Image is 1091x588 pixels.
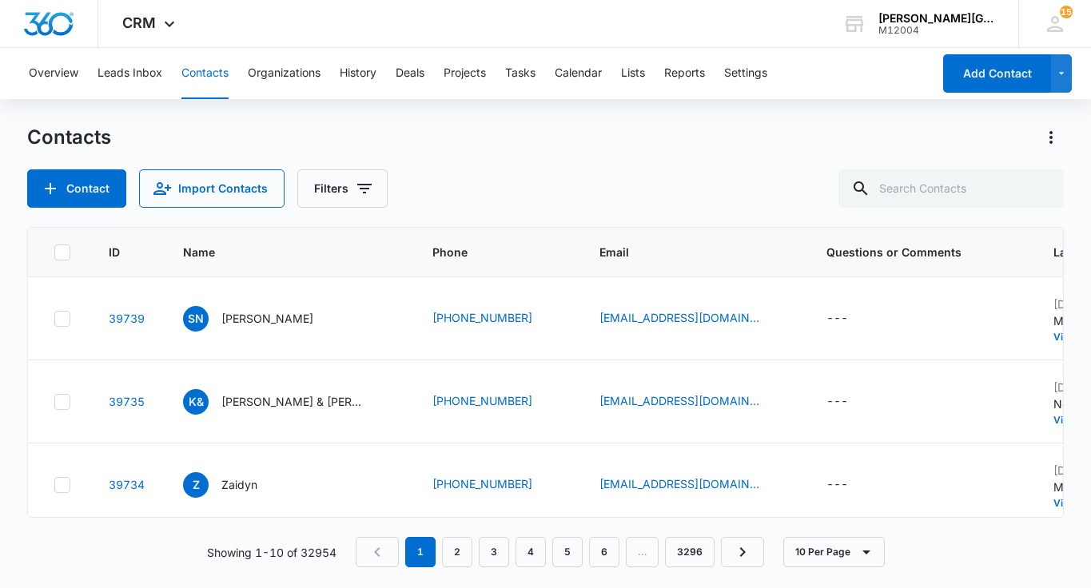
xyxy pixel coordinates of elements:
span: SN [183,306,209,332]
a: [PHONE_NUMBER] [432,309,532,326]
button: Leads Inbox [98,48,162,99]
div: --- [826,475,848,495]
a: Page 3 [479,537,509,567]
a: Navigate to contact details page for Kyle & Ryan Dicke [109,395,145,408]
span: CRM [122,14,156,31]
span: 15 [1060,6,1073,18]
div: Questions or Comments - - Select to Edit Field [826,475,877,495]
button: Import Contacts [139,169,285,208]
div: --- [826,392,848,411]
a: [EMAIL_ADDRESS][DOMAIN_NAME] [599,392,759,409]
a: Page 2 [442,537,472,567]
button: Reports [664,48,705,99]
div: Name - Kyle & Ryan Dicke - Select to Edit Field [183,389,394,415]
a: [PHONE_NUMBER] [432,475,532,492]
h1: Contacts [27,125,111,149]
div: Email - schan330@gmail.com - Select to Edit Field [599,392,788,411]
a: Next Page [721,537,764,567]
a: Page 6 [589,537,619,567]
div: Name - Zaidyn - Select to Edit Field [183,472,286,498]
span: Name [183,244,371,260]
div: Phone - (617) 331-8185 - Select to Edit Field [432,392,561,411]
div: account name [878,12,995,25]
button: Overview [29,48,78,99]
a: Navigate to contact details page for Zaidyn [109,478,145,491]
button: Add Contact [27,169,126,208]
a: Navigate to contact details page for Shema Ntaganda [109,312,145,325]
p: [PERSON_NAME] & [PERSON_NAME] [221,393,365,410]
a: [EMAIL_ADDRESS][DOMAIN_NAME] [599,309,759,326]
div: Questions or Comments - - Select to Edit Field [826,309,877,328]
div: Email - m.s.mael1900@gmail.com - Select to Edit Field [599,309,788,328]
a: Page 5 [552,537,583,567]
button: Lists [621,48,645,99]
a: Page 4 [516,537,546,567]
span: K& [183,389,209,415]
div: Name - Shema Ntaganda - Select to Edit Field [183,306,342,332]
a: Page 3296 [665,537,715,567]
button: Actions [1038,125,1064,150]
a: [EMAIL_ADDRESS][DOMAIN_NAME] [599,475,759,492]
button: Tasks [505,48,536,99]
span: ID [109,244,121,260]
p: Zaidyn [221,476,257,493]
button: Filters [297,169,388,208]
span: Z [183,472,209,498]
div: notifications count [1060,6,1073,18]
div: account id [878,25,995,36]
button: Calendar [555,48,602,99]
button: 10 Per Page [783,537,885,567]
button: Deals [396,48,424,99]
span: Phone [432,244,538,260]
button: Contacts [181,48,229,99]
p: Showing 1-10 of 32954 [207,544,336,561]
em: 1 [405,537,436,567]
div: Questions or Comments - - Select to Edit Field [826,392,877,411]
button: Organizations [248,48,321,99]
p: [PERSON_NAME] [221,310,313,327]
span: Questions or Comments [826,244,1015,260]
button: History [340,48,376,99]
nav: Pagination [356,537,764,567]
input: Search Contacts [838,169,1064,208]
button: Projects [444,48,486,99]
div: --- [826,309,848,328]
div: Phone - +1 (425) 420-6742 - Select to Edit Field [432,475,561,495]
button: Add Contact [943,54,1051,93]
div: Phone - +1 (502) 539-6929 - Select to Edit Field [432,309,561,328]
span: Email [599,244,765,260]
div: Email - littlezaidyn9@gmail.com - Select to Edit Field [599,475,788,495]
a: [PHONE_NUMBER] [432,392,532,409]
button: Settings [724,48,767,99]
